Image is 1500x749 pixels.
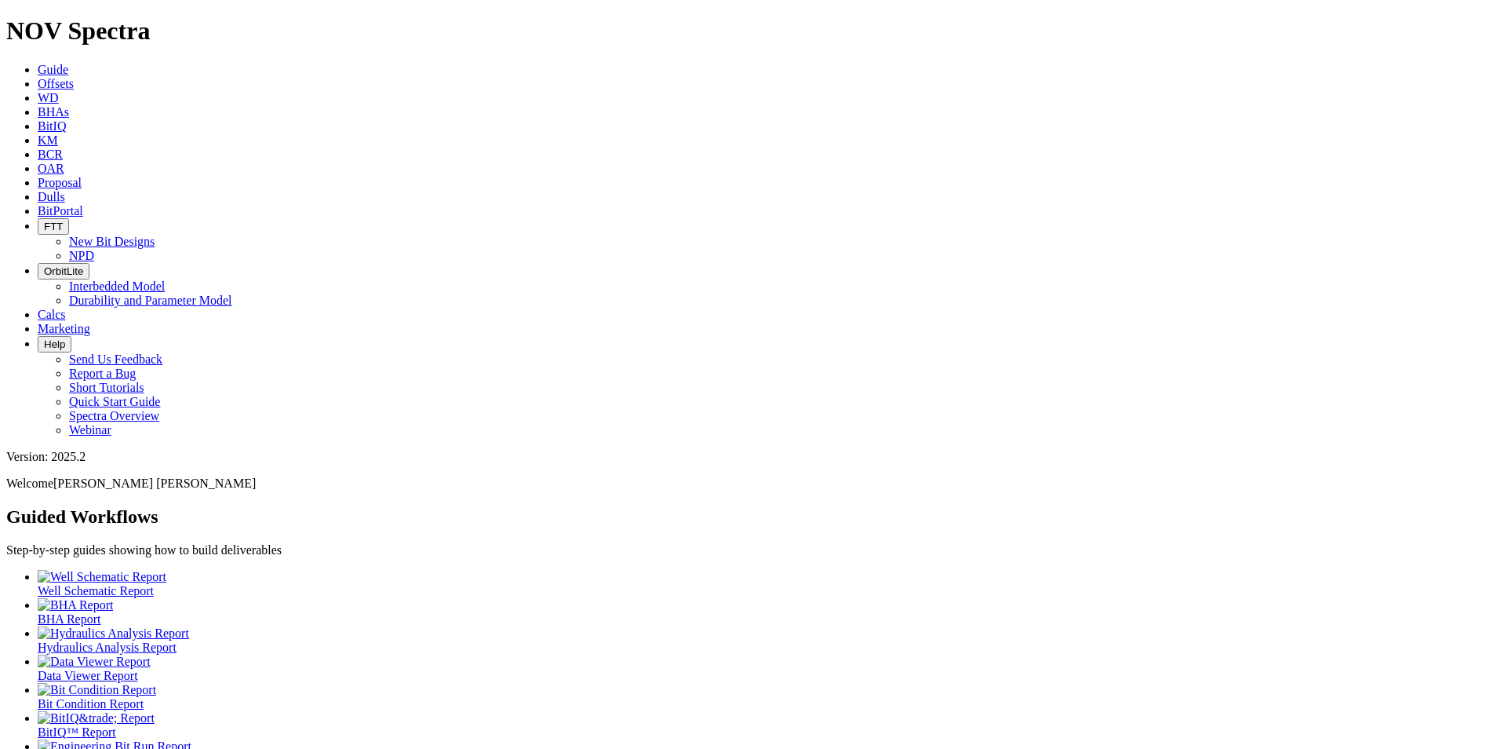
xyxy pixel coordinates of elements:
a: OAR [38,162,64,175]
a: Marketing [38,322,90,335]
button: Help [38,336,71,353]
span: BitIQ™ Report [38,725,116,739]
a: NPD [69,249,94,262]
a: Report a Bug [69,367,136,380]
span: OrbitLite [44,265,83,277]
span: Data Viewer Report [38,669,138,682]
a: BitIQ&trade; Report BitIQ™ Report [38,711,1494,739]
img: Hydraulics Analysis Report [38,627,189,641]
a: Durability and Parameter Model [69,294,232,307]
a: Bit Condition Report Bit Condition Report [38,683,1494,711]
a: Hydraulics Analysis Report Hydraulics Analysis Report [38,627,1494,654]
span: [PERSON_NAME] [PERSON_NAME] [53,477,256,490]
a: BHA Report BHA Report [38,598,1494,626]
a: WD [38,91,59,104]
span: FTT [44,221,63,232]
img: Well Schematic Report [38,570,166,584]
span: BHA Report [38,612,100,626]
a: Short Tutorials [69,381,144,394]
button: OrbitLite [38,263,89,280]
a: Webinar [69,423,111,437]
a: Offsets [38,77,74,90]
p: Step-by-step guides showing how to build deliverables [6,543,1494,557]
img: BHA Report [38,598,113,612]
a: Well Schematic Report Well Schematic Report [38,570,1494,597]
h2: Guided Workflows [6,506,1494,528]
span: Well Schematic Report [38,584,154,597]
a: Data Viewer Report Data Viewer Report [38,655,1494,682]
img: BitIQ&trade; Report [38,711,155,725]
a: Quick Start Guide [69,395,160,408]
a: Guide [38,63,68,76]
a: BHAs [38,105,69,119]
a: Interbedded Model [69,280,165,293]
a: BitPortal [38,204,83,217]
button: FTT [38,218,69,235]
div: Version: 2025.2 [6,450,1494,464]
a: Proposal [38,176,82,189]
span: Bit Condition Report [38,697,144,711]
img: Bit Condition Report [38,683,156,697]
a: Spectra Overview [69,409,159,422]
a: Calcs [38,308,66,321]
h1: NOV Spectra [6,16,1494,46]
p: Welcome [6,477,1494,491]
a: Dulls [38,190,65,203]
span: Hydraulics Analysis Report [38,641,177,654]
a: New Bit Designs [69,235,155,248]
a: Send Us Feedback [69,353,162,366]
a: BCR [38,148,63,161]
a: KM [38,133,58,147]
img: Data Viewer Report [38,655,151,669]
span: Help [44,338,65,350]
a: BitIQ [38,119,66,133]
